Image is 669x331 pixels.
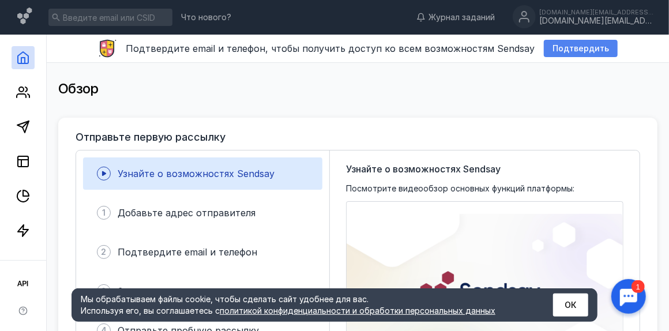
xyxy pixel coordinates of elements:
span: Узнайте о возможностях Sendsay [118,168,275,179]
span: Узнайте о возможностях Sendsay [346,162,501,176]
a: политикой конфиденциальности и обработки персональных данных [220,306,495,315]
span: Подтвердите email и телефон [118,246,257,258]
span: Подтвердите email и телефон, чтобы получить доступ ко всем возможностям Sendsay [126,43,535,54]
div: [DOMAIN_NAME][EMAIL_ADDRESS][DOMAIN_NAME] [539,16,655,26]
h3: Отправьте первую рассылку [76,131,225,143]
input: Введите email или CSID [48,9,172,26]
span: Что нового? [181,13,231,21]
div: 1 [26,7,39,20]
a: Что нового? [175,13,237,21]
span: Загрузите список контактов [118,285,251,297]
span: Обзор [58,80,99,97]
button: Подтвердить [544,40,618,57]
a: Журнал заданий [411,12,501,23]
span: Журнал заданий [429,12,495,23]
span: 2 [102,246,107,258]
span: Посмотрите видеообзор основных функций платформы: [346,183,574,194]
span: 3 [101,285,107,297]
span: Подтвердить [553,44,609,54]
button: ОК [553,294,588,317]
span: Добавьте адрес отправителя [118,207,255,219]
span: 1 [102,207,106,219]
div: [DOMAIN_NAME][EMAIL_ADDRESS][DOMAIN_NAME] [539,9,655,16]
div: Мы обрабатываем файлы cookie, чтобы сделать сайт удобнее для вас. Используя его, вы соглашаетесь c [81,294,525,317]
